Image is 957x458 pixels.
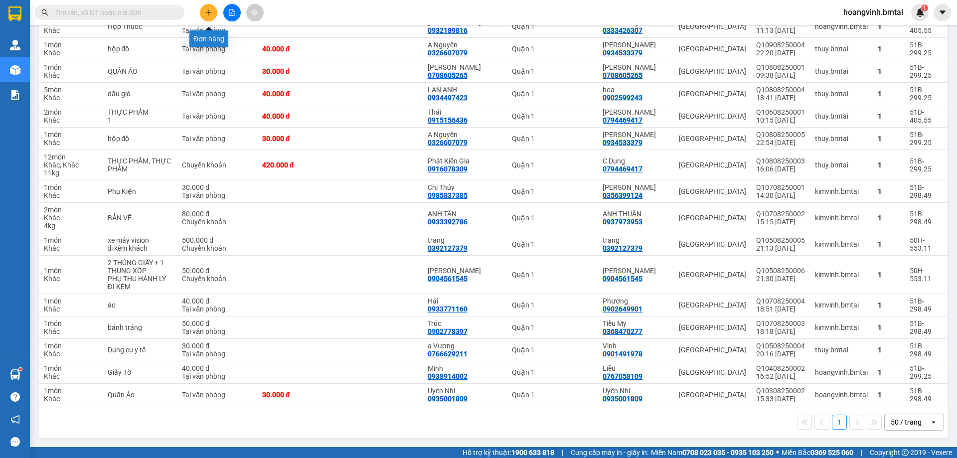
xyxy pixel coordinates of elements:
[512,368,593,376] div: Quận 1
[679,368,746,376] div: [GEOGRAPHIC_DATA]
[428,41,502,49] div: A Nguyên
[10,392,20,402] span: question-circle
[511,449,554,457] strong: 1900 633 818
[782,447,853,458] span: Miền Bắc
[910,183,942,199] div: 51B-298.49
[603,26,642,34] div: 0333426307
[512,187,593,195] div: Quận 1
[8,43,110,57] div: 0968129504
[910,319,942,335] div: 51B-298.49
[44,214,98,222] div: Khác
[756,49,805,57] div: 22:20 [DATE]
[262,90,335,98] div: 40.000 đ
[182,90,252,98] div: Tại văn phòng
[603,94,642,102] div: 0902599243
[910,342,942,358] div: 51B-298.49
[835,6,911,18] span: hoangvinh.bmtai
[44,86,98,94] div: 5 món
[44,94,98,102] div: Khác
[679,214,746,222] div: [GEOGRAPHIC_DATA]
[679,45,746,53] div: [GEOGRAPHIC_DATA]
[815,346,868,354] div: thuy.bmtai
[182,210,252,218] div: 80.000 đ
[428,94,468,102] div: 0934497423
[756,108,805,116] div: Q10608250001
[7,63,111,75] div: 50.000
[44,49,98,57] div: Khác
[756,364,805,372] div: Q10408250002
[108,391,172,399] div: Quần Áo
[756,86,805,94] div: Q10808250004
[44,327,98,335] div: Khác
[815,368,868,376] div: hoangvinh.bmtai
[603,165,642,173] div: 0794469417
[428,297,502,305] div: Hải
[603,41,669,49] div: Hoàng Anh
[603,191,642,199] div: 0356399124
[512,240,593,248] div: Quận 1
[679,301,746,309] div: [GEOGRAPHIC_DATA]
[603,236,669,244] div: trang
[182,244,252,252] div: Chuyển khoản
[44,364,98,372] div: 1 món
[182,364,252,372] div: 40.000 đ
[512,135,593,143] div: Quận 1
[603,395,642,403] div: 0935001809
[428,267,502,275] div: Duy Đạt
[182,275,252,283] div: Chuyển khoản
[921,4,928,11] sup: 1
[10,415,20,424] span: notification
[44,169,98,177] div: 11 kg
[603,63,669,71] div: C VÂN
[44,71,98,79] div: Khác
[44,153,98,161] div: 12 món
[8,8,110,31] div: [GEOGRAPHIC_DATA]
[756,350,805,358] div: 20:16 [DATE]
[756,116,805,124] div: 10:15 [DATE]
[189,30,228,47] div: Đơn hàng
[679,323,746,331] div: [GEOGRAPHIC_DATA]
[878,391,900,399] div: 1
[108,323,172,331] div: bánh tráng
[108,346,172,354] div: Dụng cụ y tế
[878,90,900,98] div: 1
[44,139,98,147] div: Khác
[603,319,669,327] div: Tiểu My
[512,161,593,169] div: Quận 1
[200,4,217,21] button: plus
[117,20,186,32] div: Hạnh
[603,305,642,313] div: 0902649901
[756,275,805,283] div: 21:30 [DATE]
[512,22,593,30] div: Quận 1
[512,90,593,98] div: Quận 1
[603,327,642,335] div: 0368470277
[679,187,746,195] div: [GEOGRAPHIC_DATA]
[512,214,593,222] div: Quận 1
[44,236,98,244] div: 1 món
[182,236,252,244] div: 500.000 đ
[182,161,252,169] div: Chuyển khoản
[756,157,805,165] div: Q10808250003
[878,161,900,169] div: 1
[815,22,868,30] div: hoangvinh.bmtai
[679,271,746,279] div: [GEOGRAPHIC_DATA]
[756,139,805,147] div: 22:54 [DATE]
[108,135,172,143] div: hộp đồ
[756,94,805,102] div: 18:41 [DATE]
[603,139,642,147] div: 0934533379
[910,157,942,173] div: 51B-299.25
[878,368,900,376] div: 1
[428,191,468,199] div: 0985837385
[44,206,98,214] div: 2 món
[108,108,172,116] div: THỰC PHẨM
[117,32,186,46] div: 0968129504
[108,45,172,53] div: hộp đồ
[603,364,669,372] div: Liễu
[182,267,252,275] div: 50.000 đ
[428,26,468,34] div: 0932189816
[815,90,868,98] div: thuy.bmtai
[428,165,468,173] div: 0916078309
[428,63,502,71] div: C VÂN
[878,187,900,195] div: 1
[861,447,862,458] span: |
